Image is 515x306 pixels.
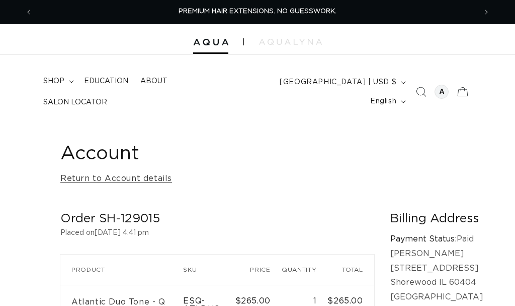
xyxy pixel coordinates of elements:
[95,229,149,236] time: [DATE] 4:41 pm
[60,211,374,227] h2: Order SH-129015
[235,255,282,285] th: Price
[259,39,322,45] img: aqualyna.com
[274,73,410,92] button: [GEOGRAPHIC_DATA] | USD $
[179,8,336,15] span: PREMIUM HAIR EXTENSIONS. NO GUESSWORK.
[37,92,113,113] a: Salon Locator
[60,142,455,166] h1: Account
[84,77,128,86] span: Education
[37,71,78,92] summary: shop
[235,297,271,305] span: $265.00
[78,71,134,92] a: Education
[327,255,374,285] th: Total
[134,71,174,92] a: About
[43,77,64,86] span: shop
[18,3,40,22] button: Previous announcement
[370,96,396,107] span: English
[282,255,328,285] th: Quantity
[390,235,457,243] strong: Payment Status:
[193,39,228,46] img: Aqua Hair Extensions
[390,247,483,304] p: [PERSON_NAME] [STREET_ADDRESS] Shorewood IL 60404 [GEOGRAPHIC_DATA]
[280,77,396,88] span: [GEOGRAPHIC_DATA] | USD $
[60,171,172,186] a: Return to Account details
[410,81,432,103] summary: Search
[140,77,167,86] span: About
[390,211,483,227] h2: Billing Address
[183,255,235,285] th: SKU
[60,255,183,285] th: Product
[475,3,497,22] button: Next announcement
[390,232,483,247] p: Paid
[364,92,410,111] button: English
[60,227,374,239] p: Placed on
[43,98,107,107] span: Salon Locator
